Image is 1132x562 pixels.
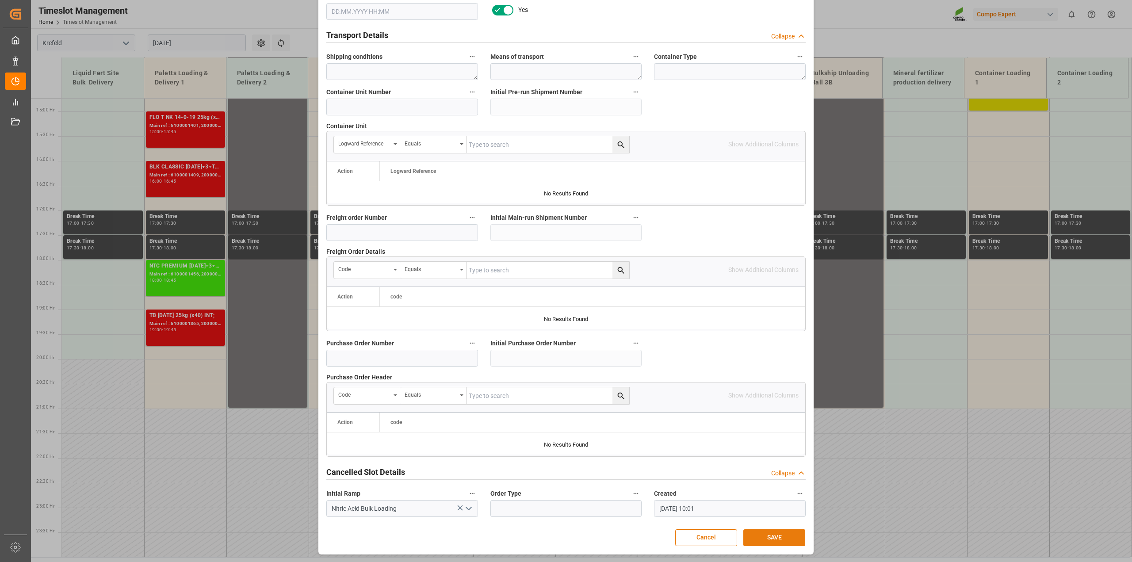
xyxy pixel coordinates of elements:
[326,29,388,41] h2: Transport Details
[743,529,805,546] button: SAVE
[326,489,360,498] span: Initial Ramp
[467,136,629,153] input: Type to search
[326,122,367,131] span: Container Unit
[467,262,629,279] input: Type to search
[334,262,400,279] button: open menu
[771,32,795,41] div: Collapse
[461,502,474,516] button: open menu
[334,387,400,404] button: open menu
[654,52,697,61] span: Container Type
[630,212,642,223] button: Initial Main-run Shipment Number
[794,51,806,62] button: Container Type
[467,51,478,62] button: Shipping conditions
[326,339,394,348] span: Purchase Order Number
[518,5,528,15] span: Yes
[467,488,478,499] button: Initial Ramp
[771,469,795,478] div: Collapse
[405,263,457,273] div: Equals
[467,212,478,223] button: Freight order Number
[337,168,353,174] div: Action
[612,387,629,404] button: search button
[400,387,467,404] button: open menu
[490,339,576,348] span: Initial Purchase Order Number
[338,389,390,399] div: code
[630,488,642,499] button: Order Type
[467,86,478,98] button: Container Unit Number
[490,489,521,498] span: Order Type
[326,3,478,20] input: DD.MM.YYYY HH:MM
[630,337,642,349] button: Initial Purchase Order Number
[334,136,400,153] button: open menu
[390,294,402,300] span: code
[337,294,353,300] div: Action
[326,500,478,517] input: Type to search/select
[490,88,582,97] span: Initial Pre-run Shipment Number
[654,500,806,517] input: DD.MM.YYYY HH:MM
[794,488,806,499] button: Created
[326,88,391,97] span: Container Unit Number
[390,419,402,425] span: code
[467,337,478,349] button: Purchase Order Number
[654,489,677,498] span: Created
[612,262,629,279] button: search button
[326,213,387,222] span: Freight order Number
[326,247,385,256] span: Freight Order Details
[400,136,467,153] button: open menu
[338,263,390,273] div: code
[326,466,405,478] h2: Cancelled Slot Details
[490,52,544,61] span: Means of transport
[630,51,642,62] button: Means of transport
[630,86,642,98] button: Initial Pre-run Shipment Number
[405,389,457,399] div: Equals
[490,213,587,222] span: Initial Main-run Shipment Number
[337,419,353,425] div: Action
[405,138,457,148] div: Equals
[675,529,737,546] button: Cancel
[612,136,629,153] button: search button
[326,373,392,382] span: Purchase Order Header
[338,138,390,148] div: Logward Reference
[467,387,629,404] input: Type to search
[400,262,467,279] button: open menu
[390,168,436,174] span: Logward Reference
[326,52,382,61] span: Shipping conditions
